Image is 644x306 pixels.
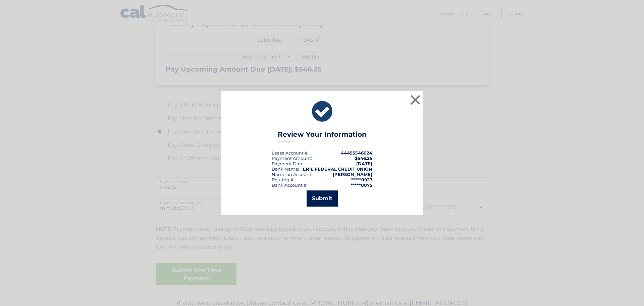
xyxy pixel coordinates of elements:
[341,150,372,156] strong: 44455546024
[272,177,294,182] div: Routing #:
[409,93,422,106] button: ×
[333,172,372,177] strong: [PERSON_NAME]
[355,156,372,161] span: $546.25
[272,182,308,188] div: Bank Account #:
[356,161,372,166] span: [DATE]
[272,161,304,166] span: Payment Date
[272,166,299,172] div: Bank Name:
[272,150,309,156] div: Lease Account #:
[307,190,338,207] button: Submit
[272,172,312,177] div: Name on Account:
[272,156,312,161] div: Payment Amount:
[278,130,367,142] h3: Review Your Information
[303,166,372,172] strong: ERIE FEDERAL CREDIT UNION
[272,161,305,166] div: :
